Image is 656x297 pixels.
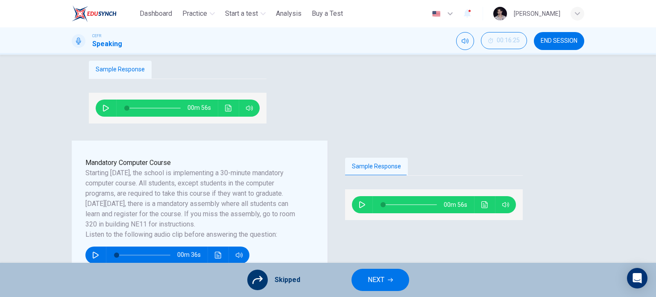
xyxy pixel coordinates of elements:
span: Analysis [276,9,302,19]
div: basic tabs example [89,61,266,79]
div: Hide [481,32,527,50]
span: END SESSION [541,38,577,44]
span: Dashboard [140,9,172,19]
button: Start a test [222,6,269,21]
button: Practice [179,6,218,21]
button: Click to see the audio transcription [478,196,492,213]
button: NEXT [351,269,409,291]
button: Click to see the audio transcription [211,247,225,264]
div: Mute [456,32,474,50]
button: Sample Response [345,158,408,176]
img: Profile picture [493,7,507,21]
h6: Listen to the following audio clip before answering the question : [85,229,304,240]
a: ELTC logo [72,5,136,22]
span: CEFR [92,33,101,39]
h1: Speaking [92,39,122,49]
span: 00m 56s [444,196,474,213]
span: Start a test [225,9,258,19]
span: 00m 56s [187,100,218,117]
button: Click to see the audio transcription [222,100,235,117]
button: Dashboard [136,6,176,21]
div: Open Intercom Messenger [627,268,647,288]
div: basic tabs example [345,158,523,176]
button: Sample Response [89,61,152,79]
img: en [431,11,442,17]
div: [PERSON_NAME] [514,9,560,19]
span: Mandatory Computer Course [85,159,171,167]
span: Practice [182,9,207,19]
button: Analysis [272,6,305,21]
button: Buy a Test [308,6,346,21]
img: ELTC logo [72,5,117,22]
span: Skipped [275,275,300,285]
span: NEXT [368,274,384,286]
span: 00:16:25 [497,37,520,44]
button: 00:16:25 [481,32,527,49]
h6: Starting [DATE], the school is implementing a 30-minute mandatory computer course. All students, ... [85,168,304,229]
button: END SESSION [534,32,584,50]
span: Buy a Test [312,9,343,19]
span: 00m 36s [177,247,208,264]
